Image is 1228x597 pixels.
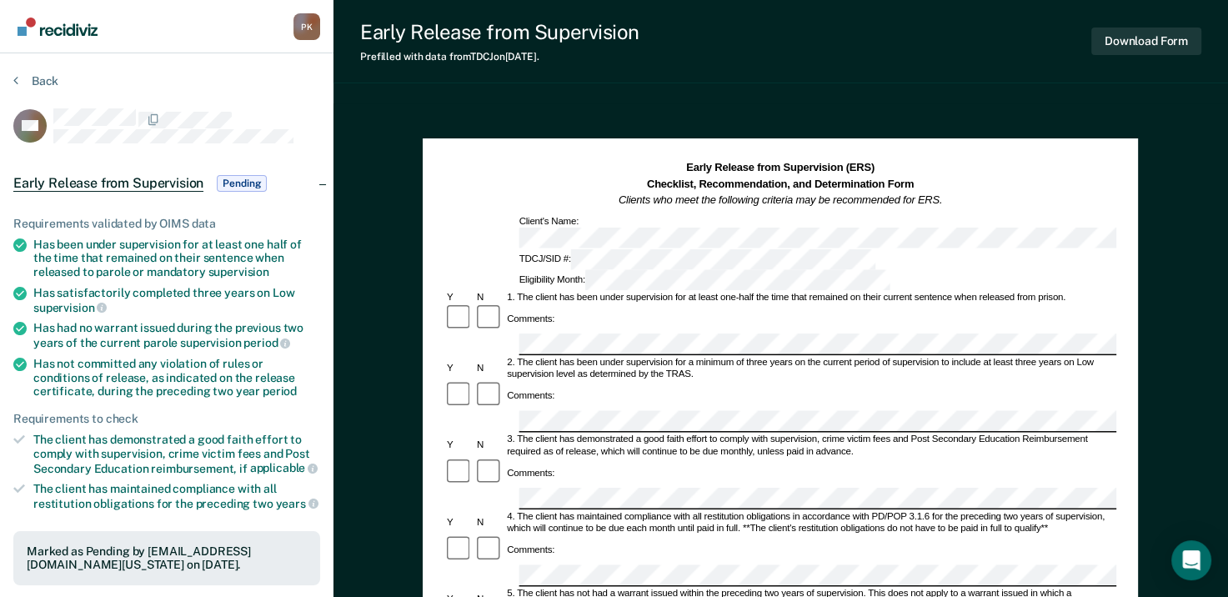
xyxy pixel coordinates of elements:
span: Early Release from Supervision [13,175,203,192]
strong: Checklist, Recommendation, and Determination Form [647,178,914,189]
div: TDCJ/SID #: [517,249,878,270]
span: period [263,384,297,398]
div: N [474,440,504,452]
div: Comments: [505,544,558,555]
div: P K [293,13,320,40]
button: Download Form [1091,28,1201,55]
div: Prefilled with data from TDCJ on [DATE] . [360,51,639,63]
span: Pending [217,175,267,192]
em: Clients who meet the following criteria may be recommended for ERS. [619,194,942,206]
div: N [474,517,504,529]
div: 3. The client has demonstrated a good faith effort to comply with supervision, crime victim fees ... [505,434,1117,459]
div: N [474,292,504,304]
div: Open Intercom Messenger [1171,540,1211,580]
span: years [276,497,318,510]
div: Y [444,440,474,452]
div: 2. The client has been under supervision for a minimum of three years on the current period of su... [505,357,1117,381]
div: Has satisfactorily completed three years on Low [33,286,320,314]
div: Eligibility Month: [517,270,892,291]
div: Comments: [505,467,558,479]
div: Y [444,363,474,374]
span: period [243,336,290,349]
img: Recidiviz [18,18,98,36]
div: Y [444,517,474,529]
div: 4. The client has maintained compliance with all restitution obligations in accordance with PD/PO... [505,511,1117,535]
button: Back [13,73,58,88]
div: Requirements validated by OIMS data [13,217,320,231]
div: Marked as Pending by [EMAIL_ADDRESS][DOMAIN_NAME][US_STATE] on [DATE]. [27,544,307,573]
div: Requirements to check [13,412,320,426]
div: Early Release from Supervision [360,20,639,44]
div: The client has maintained compliance with all restitution obligations for the preceding two [33,482,320,510]
div: Has had no warrant issued during the previous two years of the current parole supervision [33,321,320,349]
div: Y [444,292,474,304]
div: N [474,363,504,374]
span: supervision [208,265,269,278]
div: Comments: [505,390,558,402]
strong: Early Release from Supervision (ERS) [686,162,875,173]
div: 1. The client has been under supervision for at least one-half the time that remained on their cu... [505,292,1117,304]
div: Comments: [505,313,558,324]
div: The client has demonstrated a good faith effort to comply with supervision, crime victim fees and... [33,433,320,475]
button: Profile dropdown button [293,13,320,40]
div: Has been under supervision for at least one half of the time that remained on their sentence when... [33,238,320,279]
span: applicable [250,461,318,474]
span: supervision [33,301,107,314]
div: Has not committed any violation of rules or conditions of release, as indicated on the release ce... [33,357,320,399]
